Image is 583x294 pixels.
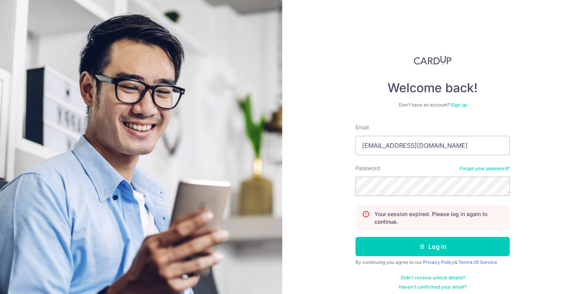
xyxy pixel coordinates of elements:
[458,259,497,265] a: Terms Of Service
[356,164,380,172] label: Password
[451,102,467,108] a: Sign up
[460,166,510,172] a: Forgot your password?
[399,284,467,290] a: Haven't confirmed your email?
[356,80,510,96] h4: Welcome back!
[356,136,510,155] input: Enter your Email
[356,102,510,108] div: Don’t have an account?
[356,123,369,131] label: Email
[423,259,455,265] a: Privacy Policy
[356,259,510,265] div: By continuing you agree to our &
[356,237,510,256] button: Log in
[374,210,503,226] p: Your session expired. Please log in again to continue.
[414,56,452,65] img: CardUp Logo
[401,275,465,281] a: Didn't receive unlock details?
